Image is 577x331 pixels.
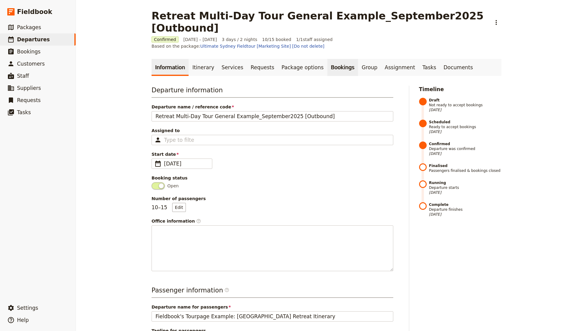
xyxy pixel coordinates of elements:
span: Not ready to accept bookings [429,98,502,112]
a: Services [218,59,247,76]
input: Departure name for passengers [152,311,393,322]
input: Assigned to [164,136,194,144]
span: Number of passengers [152,196,393,202]
span: Help [17,317,29,323]
a: Ultimate Sydney Fieldtour [Marketing Site] [Do not delete] [200,44,325,49]
button: Number of passengers10–15 [172,203,186,212]
span: Open [167,183,179,189]
span: Passengers finalised & bookings closed [429,163,502,173]
a: Tasks [419,59,440,76]
p: 10 – 15 [152,203,186,212]
span: Start date [152,151,393,157]
span: 1 / 1 staff assigned [296,36,333,43]
span: Departure finishes [429,202,502,217]
span: 3 days / 2 nights [222,36,257,43]
strong: Complete [429,202,502,207]
span: [DATE] [429,212,502,217]
span: Staff [17,73,29,79]
span: Assigned to [152,128,393,134]
span: Suppliers [17,85,41,91]
span: ​ [196,219,201,224]
span: [DATE] [429,107,502,112]
span: Departures [17,36,50,43]
span: ​ [154,160,162,167]
strong: Draft [429,98,502,103]
h2: Timeline [419,86,502,93]
span: Settings [17,305,38,311]
a: Itinerary [189,59,218,76]
span: Departure name for passengers [152,304,393,310]
a: Information [152,59,189,76]
input: Departure name / reference code [152,111,393,121]
span: Confirmed [152,36,179,43]
span: Fieldbook [17,7,52,16]
span: [DATE] [429,190,502,195]
h1: Retreat Multi-Day Tour General Example_September2025 [Outbound] [152,10,487,34]
span: Customers [17,61,45,67]
div: Booking status [152,175,393,181]
span: [DATE] – [DATE] [183,36,217,43]
a: Package options [278,59,327,76]
a: Assignment [381,59,419,76]
span: Departure starts [429,180,502,195]
a: Group [358,59,381,76]
span: Based on the package: [152,43,324,49]
a: Requests [247,59,278,76]
div: Office information [152,218,393,224]
span: [DATE] [429,129,502,134]
h3: Passenger information [152,286,393,298]
span: [DATE] [429,151,502,156]
strong: Scheduled [429,120,502,125]
h3: Departure information [152,86,393,98]
span: Packages [17,24,41,30]
span: Requests [17,97,41,103]
a: Documents [440,59,476,76]
span: Tasks [17,109,31,115]
span: Ready to accept bookings [429,120,502,134]
strong: Confirmed [429,142,502,146]
a: Bookings [327,59,358,76]
span: [DATE] [164,160,208,167]
button: Actions [491,17,501,28]
span: Departure name / reference code [152,104,393,110]
span: ​ [224,288,229,295]
strong: Finalised [429,163,502,168]
span: ​ [224,288,229,292]
span: Bookings [17,49,40,55]
span: Departure was confirmed [429,142,502,156]
strong: Running [429,180,502,185]
span: 10/15 booked [262,36,291,43]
